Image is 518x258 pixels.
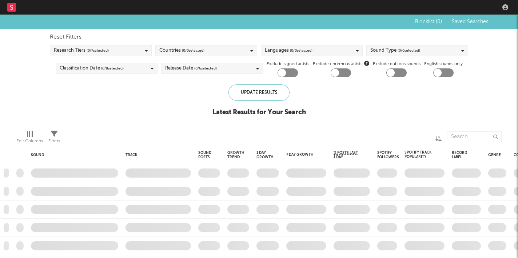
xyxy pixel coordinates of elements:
span: Blocklist [415,19,442,24]
span: Saved Searches [452,19,490,24]
span: Exclude enormous artists [313,60,369,68]
div: 1 Day Growth [256,151,274,159]
div: Filters [48,128,60,149]
div: Filters [48,137,60,146]
span: ( 0 / 0 selected) [398,46,420,55]
div: Classification Date [60,64,124,73]
span: % Posts Last 1 Day [334,151,359,159]
div: Reset Filters [50,33,468,41]
div: Edit Columns [16,128,43,149]
div: Record Label [452,151,470,159]
input: Search... [447,131,502,142]
span: ( 0 / 8 selected) [101,64,124,73]
div: Track [125,153,187,157]
div: Sound Type [370,46,420,55]
div: Genre [488,153,501,157]
button: Saved Searches [450,19,490,25]
div: Sound Posts [198,151,211,159]
button: Exclude enormous artists [364,60,369,67]
span: ( 0 / 0 selected) [182,46,204,55]
span: ( 0 / 6 selected) [194,64,217,73]
div: Update Results [228,84,290,101]
div: Release Date [165,64,217,73]
span: ( 0 / 7 selected) [87,46,109,55]
div: Edit Columns [16,137,43,146]
div: Research Tiers [54,46,109,55]
div: Growth Trend [227,151,246,159]
div: Languages [265,46,312,55]
div: Countries [159,46,204,55]
div: Sound [31,153,115,157]
div: Spotify Followers [377,151,399,159]
div: 7 Day Growth [286,152,315,157]
label: Exclude dubious sounds [373,60,421,68]
label: Exclude signed artists [267,60,309,68]
label: English sounds only [424,60,463,68]
div: Latest Results for Your Search [212,108,306,117]
div: Spotify Track Popularity [405,150,434,159]
span: ( 0 / 0 selected) [290,46,312,55]
span: ( 0 ) [436,19,442,24]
